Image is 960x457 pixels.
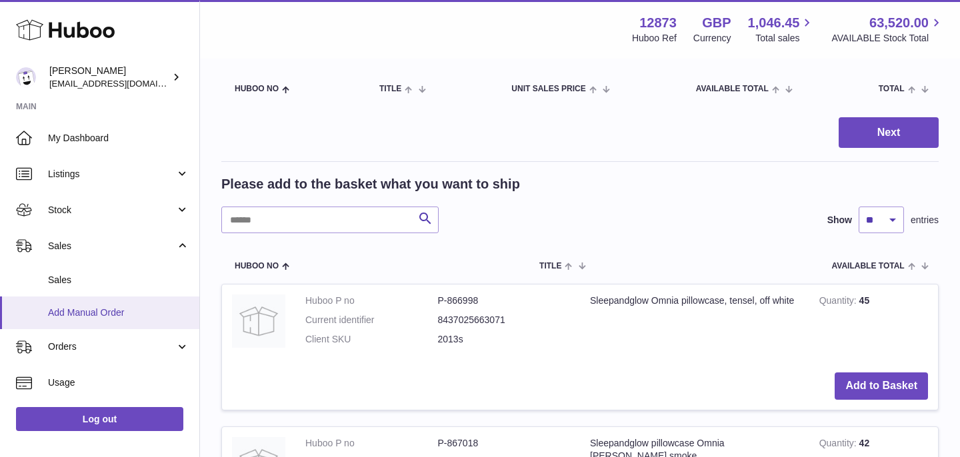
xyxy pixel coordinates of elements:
dt: Huboo P no [305,437,438,450]
span: Total sales [755,32,815,45]
span: Total [879,85,905,93]
span: entries [911,214,939,227]
a: 1,046.45 Total sales [748,14,815,45]
span: My Dashboard [48,132,189,145]
div: Huboo Ref [632,32,677,45]
dd: 2013s [438,333,571,346]
a: 63,520.00 AVAILABLE Stock Total [831,14,944,45]
button: Add to Basket [835,372,928,400]
h2: Please add to the basket what you want to ship [221,175,520,193]
div: Currency [693,32,731,45]
td: 45 [809,284,938,362]
span: AVAILABLE Total [832,262,905,270]
dd: P-867018 [438,437,571,450]
span: AVAILABLE Stock Total [831,32,944,45]
strong: GBP [702,14,731,32]
img: Sleepandglow Omnia pillowcase, tensel, off white [232,294,285,348]
span: Stock [48,204,175,217]
span: Orders [48,340,175,353]
span: Usage [48,376,189,389]
span: Sales [48,240,175,252]
span: Huboo no [235,85,279,93]
label: Show [827,214,852,227]
span: [EMAIL_ADDRESS][DOMAIN_NAME] [49,78,196,89]
strong: Quantity [819,295,859,309]
dt: Huboo P no [305,294,438,307]
span: Add Manual Order [48,306,189,319]
span: Listings [48,168,175,181]
div: [PERSON_NAME] [49,65,169,90]
dd: 8437025663071 [438,314,571,326]
img: tikhon.oleinikov@sleepandglow.com [16,67,36,87]
span: Huboo no [235,262,279,270]
span: AVAILABLE Total [696,85,769,93]
dd: P-866998 [438,294,571,307]
dt: Client SKU [305,333,438,346]
strong: Quantity [819,438,859,452]
td: Sleepandglow Omnia pillowcase, tensel, off white [580,284,809,362]
button: Next [839,117,939,149]
span: Unit Sales Price [511,85,585,93]
strong: 12873 [639,14,677,32]
span: Title [379,85,401,93]
dt: Current identifier [305,314,438,326]
a: Log out [16,407,183,431]
span: 63,520.00 [869,14,929,32]
span: 1,046.45 [748,14,800,32]
span: Title [539,262,561,270]
span: Sales [48,274,189,286]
